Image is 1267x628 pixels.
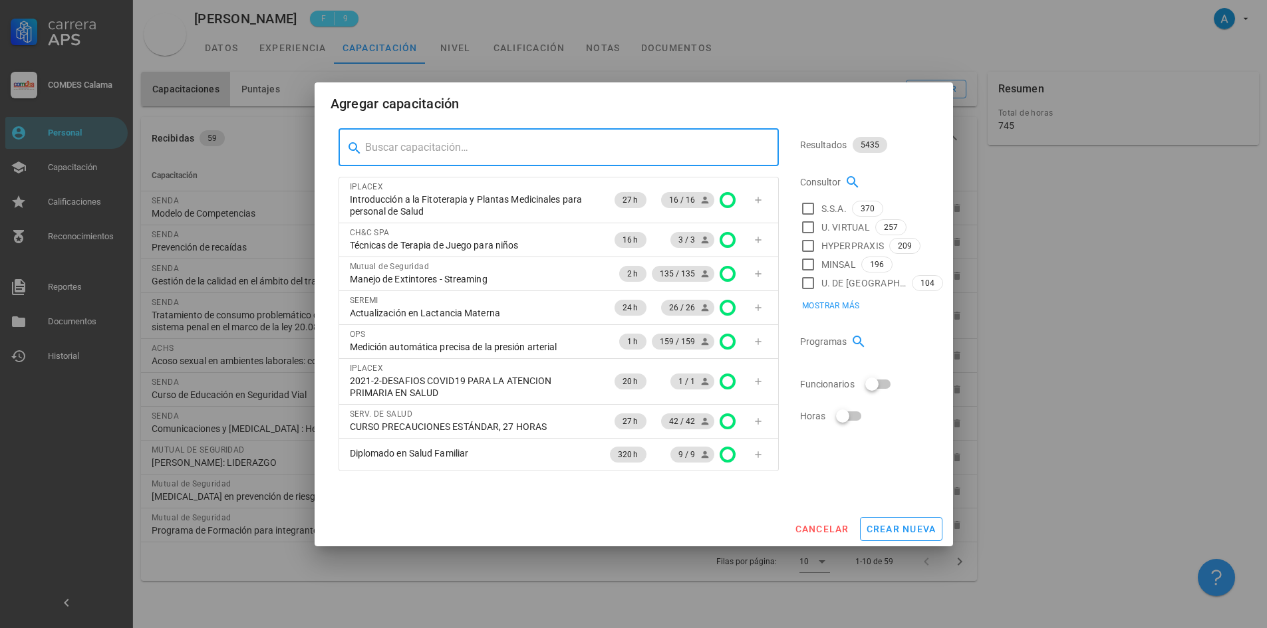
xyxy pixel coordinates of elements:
span: Introducción a la Fitoterapia y Plantas Medicinales para personal de Salud [350,193,597,217]
div: Programas [800,326,929,358]
span: Mutual de Seguridad [350,262,430,271]
span: 27 h [623,413,638,429]
span: SERV. DE SALUD [350,409,413,419]
span: OPS [350,330,366,339]
span: 42 / 42 [669,413,706,429]
span: SEREMI [350,296,378,305]
span: 320 h [618,447,638,463]
span: U. VIRTUAL [821,221,871,234]
span: 5435 [861,137,879,153]
button: crear nueva [860,517,942,541]
span: 16 / 16 [669,192,706,208]
button: cancelar [789,517,854,541]
span: 209 [898,239,912,253]
span: CURSO PRECAUCIONES ESTÁNDAR, 27 HORAS [350,421,547,433]
span: 135 / 135 [660,266,706,282]
span: crear nueva [866,524,936,534]
span: Mostrar más [801,301,859,310]
div: Resultados [800,129,929,161]
span: S.S.A. [821,202,847,215]
span: 257 [884,220,898,235]
span: MINSAL [821,258,857,271]
span: 9 / 9 [678,447,706,463]
span: HYPERPRAXIS [821,239,885,253]
div: Agregar capacitación [331,93,460,114]
span: IPLACEX [350,364,384,373]
input: Buscar capacitación… [365,137,768,158]
span: 26 / 26 [669,300,706,316]
span: Medición automática precisa de la presión arterial [350,341,557,353]
span: 3 / 3 [678,232,706,248]
span: 16 h [623,232,638,248]
span: 24 h [623,300,638,316]
span: 2 h [627,266,638,282]
span: 370 [861,201,875,216]
span: 27 h [623,192,638,208]
button: Mostrar más [793,296,868,315]
span: CH&C SPA [350,228,390,237]
span: 196 [870,257,884,272]
span: 1 / 1 [678,373,706,389]
span: Manejo de Extintores - Streaming [350,273,488,285]
span: Actualización en Lactancia Materna [350,307,500,319]
span: Diplomado en Salud Familiar [350,447,469,459]
span: IPLACEX [350,182,384,191]
span: 1 h [627,334,638,350]
span: U. DE [GEOGRAPHIC_DATA] [821,276,907,290]
div: Funcionarios [800,368,929,400]
span: 159 / 159 [660,334,706,350]
div: Consultor [800,166,929,198]
span: 2021-2-DESAFIOS COVID19 PARA LA ATENCION PRIMARIA EN SALUD [350,375,597,399]
span: 104 [920,276,934,290]
div: Horas [800,400,929,432]
span: 20 h [623,373,638,389]
span: cancelar [794,524,849,534]
span: Técnicas de Terapia de Juego para niños [350,239,519,251]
